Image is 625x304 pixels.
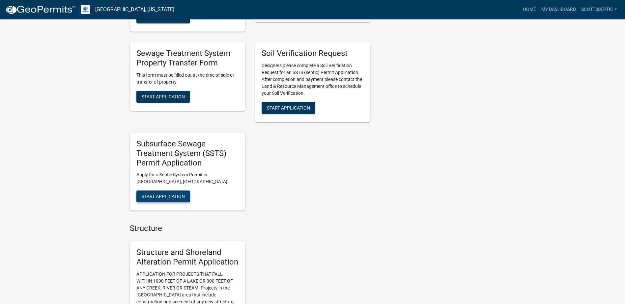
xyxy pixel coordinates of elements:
span: Start Application [142,94,185,99]
span: Start Application [267,105,310,111]
h5: Subsurface Sewage Treatment System (SSTS) Permit Application [136,139,239,167]
a: [GEOGRAPHIC_DATA], [US_STATE] [95,4,174,15]
h5: Soil Verification Request [262,49,364,58]
h5: Sewage Treatment System Property Transfer Form [136,49,239,68]
span: Start Application [142,15,185,20]
p: This form must be filled out at the time of sale or transfer of property [136,72,239,86]
button: Start Application [136,91,190,103]
h5: Structure and Shoreland Alteration Permit Application [136,248,239,267]
p: Designers please complete a Soil Verification Request for an SSTS (septic) Permit Application. Af... [262,62,364,97]
a: My Dashboard [539,3,579,16]
span: Start Application [142,194,185,199]
img: Otter Tail County, Minnesota [81,5,90,14]
a: Home [520,3,539,16]
p: Apply for a Septic System Permit in [GEOGRAPHIC_DATA], [GEOGRAPHIC_DATA] [136,171,239,185]
button: Start Application [262,102,315,114]
a: scottsseptic [579,3,620,16]
h4: Structure [130,224,370,233]
button: Start Application [136,190,190,202]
